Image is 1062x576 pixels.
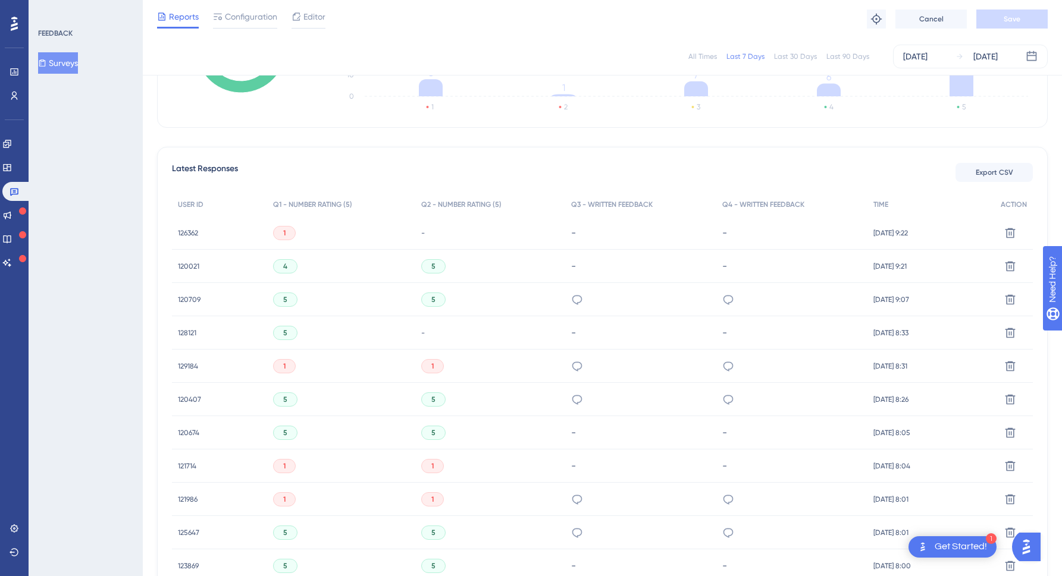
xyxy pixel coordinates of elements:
[919,14,944,24] span: Cancel
[431,395,436,404] span: 5
[1004,14,1020,24] span: Save
[178,361,198,371] span: 129184
[571,427,710,438] div: -
[571,327,710,338] div: -
[895,10,967,29] button: Cancel
[956,163,1033,182] button: Export CSV
[722,427,862,438] div: -
[178,561,199,571] span: 123869
[283,428,287,437] span: 5
[273,200,352,209] span: Q1 - NUMBER RATING (5)
[976,168,1013,177] span: Export CSV
[873,200,888,209] span: TIME
[178,461,196,471] span: 121714
[873,528,909,537] span: [DATE] 8:01
[1001,200,1027,209] span: ACTION
[431,361,434,371] span: 1
[178,495,198,504] span: 121986
[431,103,434,111] text: 1
[973,49,998,64] div: [DATE]
[225,10,277,24] span: Configuration
[688,52,717,61] div: All Times
[916,540,930,554] img: launcher-image-alternative-text
[169,10,199,24] span: Reports
[283,361,286,371] span: 1
[283,395,287,404] span: 5
[564,103,568,111] text: 2
[873,361,907,371] span: [DATE] 8:31
[873,328,909,338] span: [DATE] 8:33
[178,328,196,338] span: 128121
[38,29,73,38] div: FEEDBACK
[1012,529,1048,565] iframe: UserGuiding AI Assistant Launcher
[421,328,425,338] span: -
[431,528,436,537] span: 5
[347,71,354,79] tspan: 10
[935,540,987,553] div: Get Started!
[873,395,909,404] span: [DATE] 8:26
[873,495,909,504] span: [DATE] 8:01
[178,200,203,209] span: USER ID
[722,560,862,571] div: -
[571,560,710,571] div: -
[178,262,199,271] span: 120021
[283,328,287,338] span: 5
[829,103,834,111] text: 4
[873,461,910,471] span: [DATE] 8:04
[571,227,710,238] div: -
[986,533,997,544] div: 1
[722,200,804,209] span: Q4 - WRITTEN FEEDBACK
[283,495,286,504] span: 1
[562,82,565,93] tspan: 1
[909,536,997,558] div: Open Get Started! checklist, remaining modules: 1
[873,228,908,238] span: [DATE] 9:22
[431,428,436,437] span: 5
[726,52,765,61] div: Last 7 Days
[283,228,286,238] span: 1
[431,295,436,304] span: 5
[283,528,287,537] span: 5
[303,10,325,24] span: Editor
[178,428,199,437] span: 120674
[873,262,907,271] span: [DATE] 9:21
[826,52,869,61] div: Last 90 Days
[421,200,502,209] span: Q2 - NUMBER RATING (5)
[431,495,434,504] span: 1
[172,162,238,183] span: Latest Responses
[697,103,700,111] text: 3
[421,228,425,238] span: -
[571,200,653,209] span: Q3 - WRITTEN FEEDBACK
[283,461,286,471] span: 1
[38,52,78,74] button: Surveys
[722,227,862,238] div: -
[431,461,434,471] span: 1
[571,460,710,471] div: -
[962,103,966,111] text: 5
[571,260,710,272] div: -
[722,260,862,272] div: -
[826,71,831,83] tspan: 6
[873,295,909,304] span: [DATE] 9:07
[722,460,862,471] div: -
[178,395,201,404] span: 120407
[283,561,287,571] span: 5
[722,327,862,338] div: -
[774,52,817,61] div: Last 30 Days
[431,561,436,571] span: 5
[431,262,436,271] span: 5
[428,67,434,78] tspan: 8
[873,428,910,437] span: [DATE] 8:05
[28,3,74,17] span: Need Help?
[178,295,201,304] span: 120709
[283,295,287,304] span: 5
[349,92,354,100] tspan: 0
[903,49,928,64] div: [DATE]
[178,528,199,537] span: 125647
[694,70,698,81] tspan: 7
[178,228,198,238] span: 126362
[976,10,1048,29] button: Save
[283,262,287,271] span: 4
[873,561,911,571] span: [DATE] 8:00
